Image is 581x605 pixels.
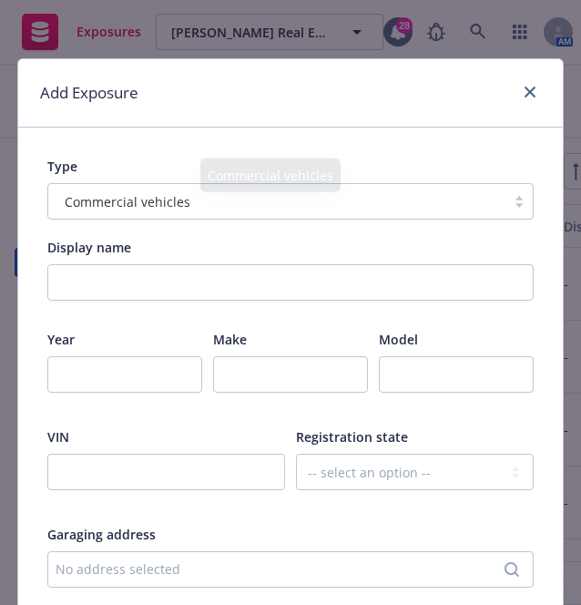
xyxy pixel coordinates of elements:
[519,81,541,103] a: close
[296,428,408,446] span: Registration state
[47,331,75,348] span: Year
[65,192,190,211] span: Commercial vehicles
[56,559,507,579] div: No address selected
[47,428,69,446] span: VIN
[505,562,519,577] svg: Search
[213,331,247,348] span: Make
[47,551,534,588] button: No address selected
[57,192,496,211] span: Commercial vehicles
[47,239,131,256] span: Display name
[40,81,138,105] h1: Add Exposure
[379,331,418,348] span: Model
[47,526,156,543] span: Garaging address
[47,158,77,175] span: Type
